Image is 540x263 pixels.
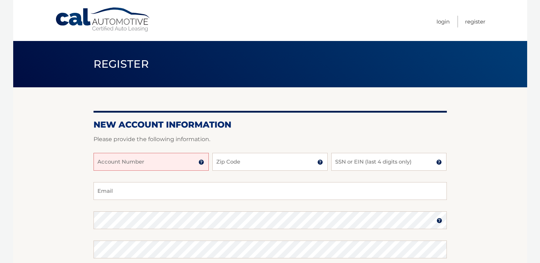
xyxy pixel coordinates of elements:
[436,16,450,27] a: Login
[331,153,446,171] input: SSN or EIN (last 4 digits only)
[94,134,447,144] p: Please provide the following information.
[465,16,485,27] a: Register
[198,159,204,165] img: tooltip.svg
[94,57,149,71] span: Register
[94,153,209,171] input: Account Number
[317,159,323,165] img: tooltip.svg
[55,7,151,32] a: Cal Automotive
[212,153,328,171] input: Zip Code
[94,182,447,200] input: Email
[94,119,447,130] h2: New Account Information
[436,218,442,223] img: tooltip.svg
[436,159,442,165] img: tooltip.svg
